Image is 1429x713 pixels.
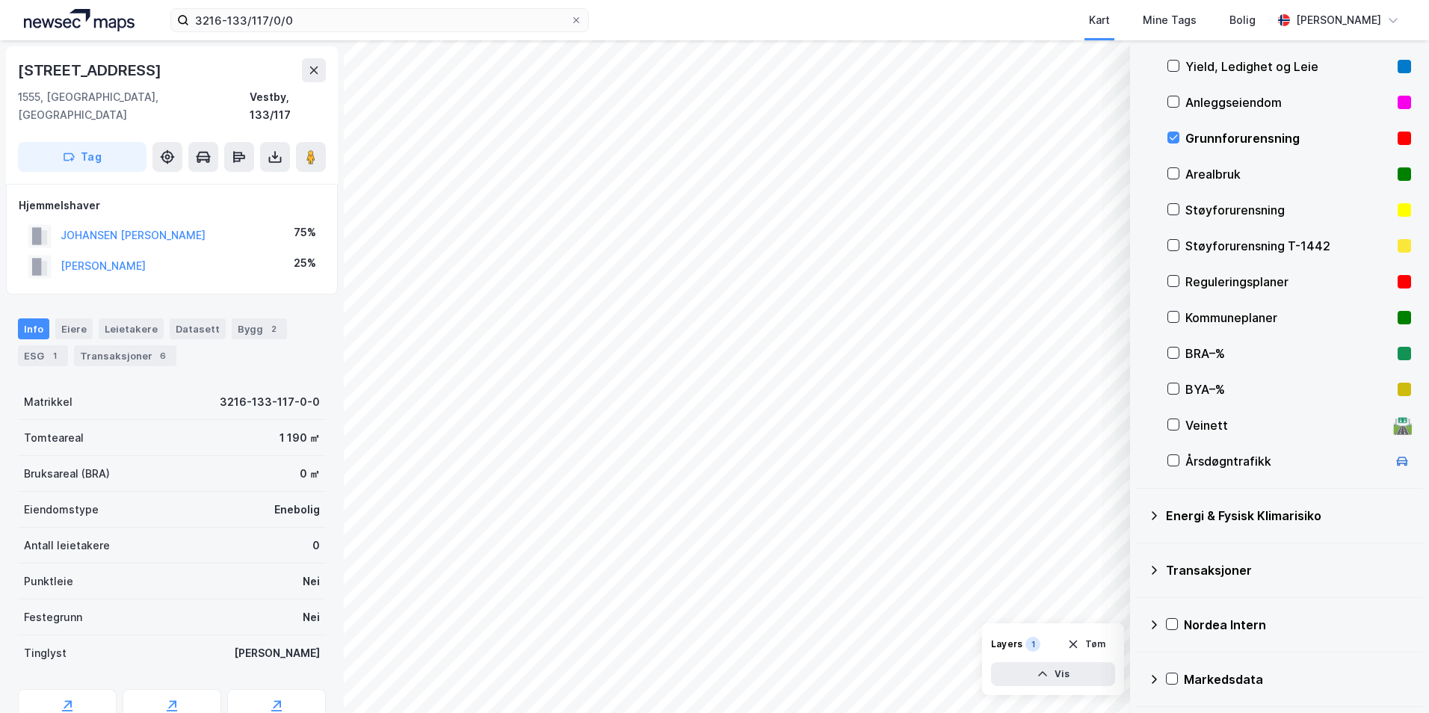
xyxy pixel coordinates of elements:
[303,572,320,590] div: Nei
[18,88,250,124] div: 1555, [GEOGRAPHIC_DATA], [GEOGRAPHIC_DATA]
[232,318,287,339] div: Bygg
[1185,345,1392,362] div: BRA–%
[1185,201,1392,219] div: Støyforurensning
[1185,237,1392,255] div: Støyforurensning T-1442
[280,429,320,447] div: 1 190 ㎡
[18,318,49,339] div: Info
[1229,11,1256,29] div: Bolig
[18,142,146,172] button: Tag
[189,9,570,31] input: Søk på adresse, matrikkel, gårdeiere, leietakere eller personer
[47,348,62,363] div: 1
[1185,380,1392,398] div: BYA–%
[1166,561,1411,579] div: Transaksjoner
[1143,11,1197,29] div: Mine Tags
[18,58,164,82] div: [STREET_ADDRESS]
[1058,632,1115,656] button: Tøm
[1185,93,1392,111] div: Anleggseiendom
[300,465,320,483] div: 0 ㎡
[1185,129,1392,147] div: Grunnforurensning
[1185,273,1392,291] div: Reguleringsplaner
[24,465,110,483] div: Bruksareal (BRA)
[294,223,316,241] div: 75%
[18,345,68,366] div: ESG
[1184,670,1411,688] div: Markedsdata
[170,318,226,339] div: Datasett
[24,644,67,662] div: Tinglyst
[1025,637,1040,652] div: 1
[991,662,1115,686] button: Vis
[294,254,316,272] div: 25%
[1089,11,1110,29] div: Kart
[1184,616,1411,634] div: Nordea Intern
[24,429,84,447] div: Tomteareal
[24,393,72,411] div: Matrikkel
[312,537,320,555] div: 0
[24,608,82,626] div: Festegrunn
[991,638,1022,650] div: Layers
[99,318,164,339] div: Leietakere
[155,348,170,363] div: 6
[220,393,320,411] div: 3216-133-117-0-0
[1392,416,1413,435] div: 🛣️
[1185,416,1387,434] div: Veinett
[274,501,320,519] div: Enebolig
[24,9,135,31] img: logo.a4113a55bc3d86da70a041830d287a7e.svg
[266,321,281,336] div: 2
[1185,58,1392,75] div: Yield, Ledighet og Leie
[1185,452,1387,470] div: Årsdøgntrafikk
[1354,641,1429,713] iframe: Chat Widget
[1296,11,1381,29] div: [PERSON_NAME]
[24,501,99,519] div: Eiendomstype
[303,608,320,626] div: Nei
[1166,507,1411,525] div: Energi & Fysisk Klimarisiko
[250,88,326,124] div: Vestby, 133/117
[19,197,325,214] div: Hjemmelshaver
[1185,165,1392,183] div: Arealbruk
[24,572,73,590] div: Punktleie
[24,537,110,555] div: Antall leietakere
[234,644,320,662] div: [PERSON_NAME]
[74,345,176,366] div: Transaksjoner
[1185,309,1392,327] div: Kommuneplaner
[55,318,93,339] div: Eiere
